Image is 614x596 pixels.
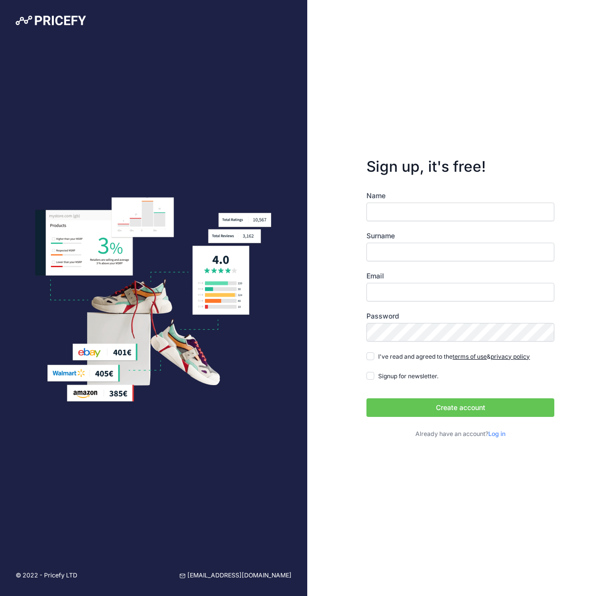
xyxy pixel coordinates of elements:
label: Surname [366,231,554,241]
span: Signup for newsletter. [378,372,438,380]
h3: Sign up, it's free! [366,158,554,175]
span: I've read and agreed to the & [378,353,530,360]
button: Create account [366,398,554,417]
label: Email [366,271,554,281]
a: privacy policy [491,353,530,360]
label: Password [366,311,554,321]
a: [EMAIL_ADDRESS][DOMAIN_NAME] [180,571,292,580]
a: terms of use [453,353,487,360]
img: Pricefy [16,16,86,25]
label: Name [366,191,554,201]
a: Log in [488,430,505,437]
p: © 2022 - Pricefy LTD [16,571,77,580]
p: Already have an account? [366,430,554,439]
